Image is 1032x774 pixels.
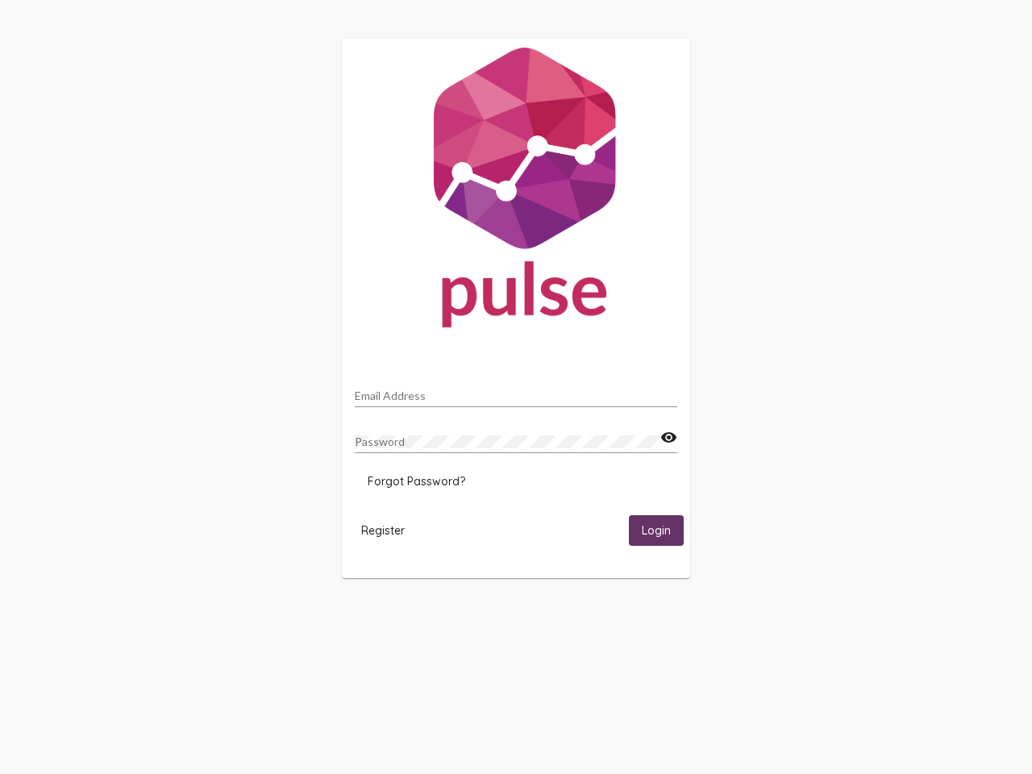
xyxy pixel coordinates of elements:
[355,467,478,496] button: Forgot Password?
[368,474,465,489] span: Forgot Password?
[642,524,671,539] span: Login
[342,39,690,343] img: Pulse For Good Logo
[660,428,677,447] mat-icon: visibility
[629,515,684,545] button: Login
[348,515,418,545] button: Register
[361,523,405,538] span: Register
